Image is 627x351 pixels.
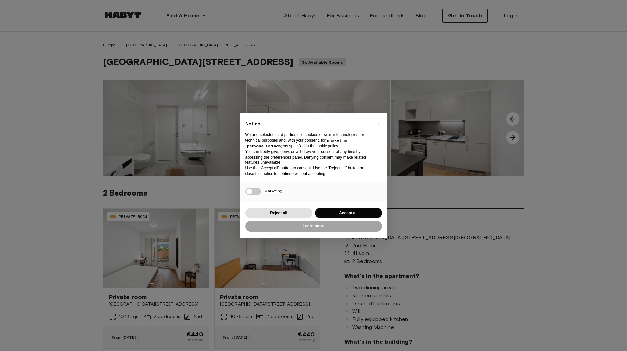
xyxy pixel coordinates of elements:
span: Marketing [264,189,282,193]
p: You can freely give, deny, or withdraw your consent at any time by accessing the preferences pane... [245,149,372,165]
p: We and selected third parties use cookies or similar technologies for technical purposes and, wit... [245,132,372,149]
strong: “marketing (personalized ads)” [245,138,347,148]
p: Use the “Accept all” button to consent. Use the “Reject all” button or close this notice to conti... [245,165,372,177]
h2: Notice [245,121,372,127]
button: Learn more [245,221,382,232]
span: × [378,119,380,127]
a: cookie policy [316,144,338,148]
button: Close this notice [374,118,384,129]
button: Reject all [245,208,312,219]
button: Accept all [315,208,382,219]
